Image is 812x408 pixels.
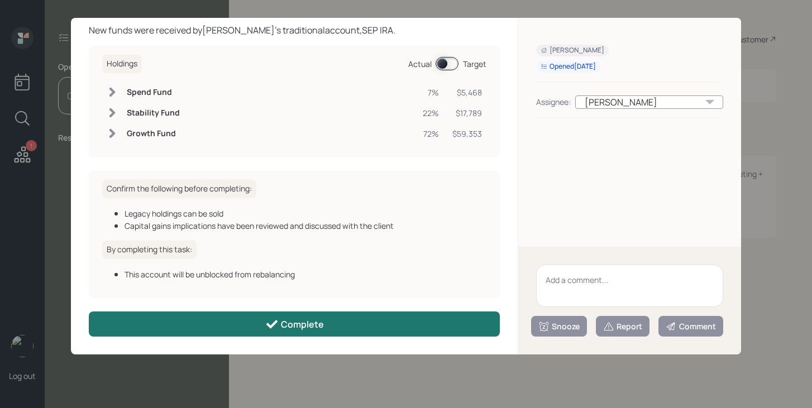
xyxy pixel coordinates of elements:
div: Legacy holdings can be sold [125,208,486,219]
div: [PERSON_NAME] [541,46,604,55]
div: $59,353 [452,128,482,140]
h6: Confirm the following before completing: [102,180,256,198]
div: Complete [265,318,324,331]
div: 72% [423,128,439,140]
button: Comment [658,316,723,337]
div: Report [603,321,642,332]
h6: Holdings [102,55,142,73]
div: Actual [408,58,432,70]
div: Snooze [538,321,580,332]
h6: By completing this task: [102,241,197,259]
div: 7% [423,87,439,98]
div: Assignee: [536,96,571,108]
button: Snooze [531,316,587,337]
div: Target [463,58,486,70]
div: New funds were received by [PERSON_NAME] 's traditional account, SEP IRA . [89,23,500,37]
button: Report [596,316,649,337]
div: This account will be unblocked from rebalancing [125,268,486,280]
div: $5,468 [452,87,482,98]
div: Comment [666,321,716,332]
div: $17,789 [452,107,482,119]
div: 22% [423,107,439,119]
h6: Growth Fund [127,129,180,138]
div: [PERSON_NAME] [575,95,723,109]
button: Complete [89,311,500,337]
div: Opened [DATE] [541,62,596,71]
h6: Spend Fund [127,88,180,97]
h6: Stability Fund [127,108,180,118]
div: Capital gains implications have been reviewed and discussed with the client [125,220,486,232]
